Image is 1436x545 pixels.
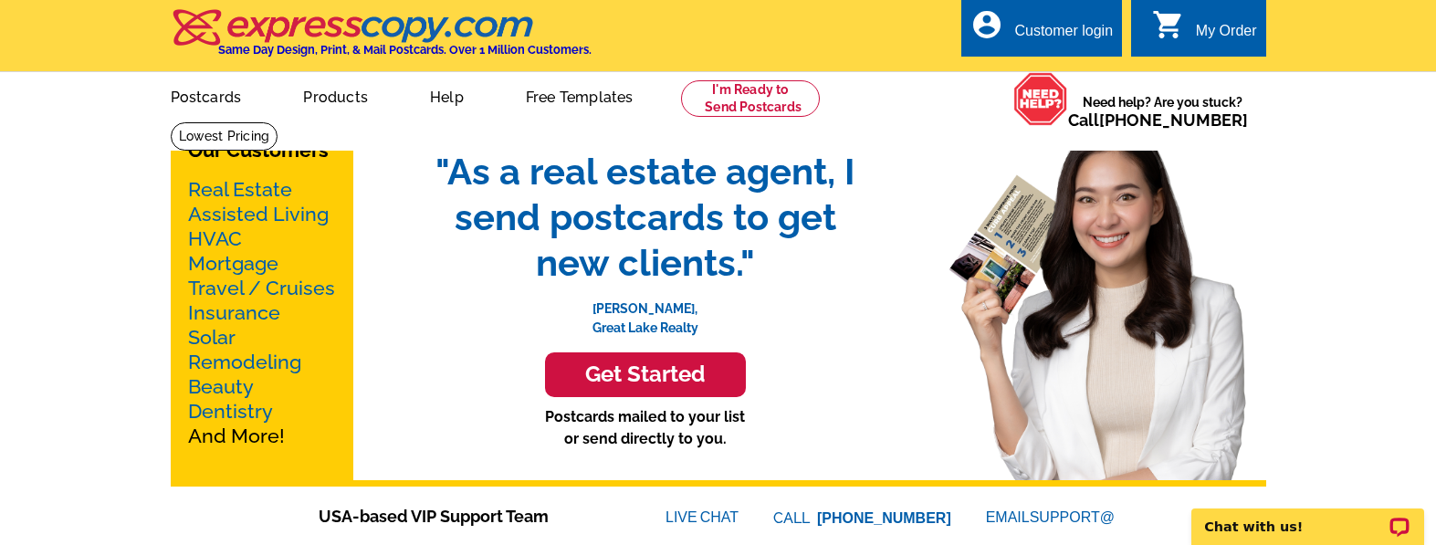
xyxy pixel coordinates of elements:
span: Need help? Are you stuck? [1068,93,1257,130]
i: account_circle [970,8,1003,41]
img: help [1013,72,1068,126]
a: HVAC [188,227,242,250]
a: Mortgage [188,252,278,275]
h4: Same Day Design, Print, & Mail Postcards. Over 1 Million Customers. [218,43,592,57]
font: CALL [773,508,812,529]
a: Dentistry [188,400,273,423]
a: Free Templates [497,74,663,117]
p: [PERSON_NAME], Great Lake Realty [417,286,874,338]
iframe: LiveChat chat widget [1179,487,1436,545]
a: Travel / Cruises [188,277,335,299]
span: "As a real estate agent, I send postcards to get new clients." [417,149,874,286]
a: Remodeling [188,351,301,373]
font: SUPPORT@ [1030,507,1117,529]
p: Postcards mailed to your list or send directly to you. [417,406,874,450]
a: Same Day Design, Print, & Mail Postcards. Over 1 Million Customers. [171,22,592,57]
a: Solar [188,326,236,349]
a: Insurance [188,301,280,324]
a: Help [401,74,493,117]
a: account_circle Customer login [970,20,1113,43]
a: Assisted Living [188,203,329,225]
div: Customer login [1014,23,1113,48]
div: My Order [1196,23,1257,48]
font: LIVE [666,507,700,529]
p: And More! [188,177,336,448]
a: EMAILSUPPORT@ [986,509,1117,525]
a: [PHONE_NUMBER] [817,510,951,526]
a: Get Started [417,352,874,397]
h3: Get Started [568,362,723,388]
a: [PHONE_NUMBER] [1099,110,1248,130]
i: shopping_cart [1152,8,1185,41]
a: Beauty [188,375,254,398]
a: Real Estate [188,178,292,201]
a: Postcards [142,74,271,117]
span: USA-based VIP Support Team [319,504,611,529]
a: LIVECHAT [666,509,739,525]
a: shopping_cart My Order [1152,20,1257,43]
span: Call [1068,110,1248,130]
a: Products [274,74,397,117]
